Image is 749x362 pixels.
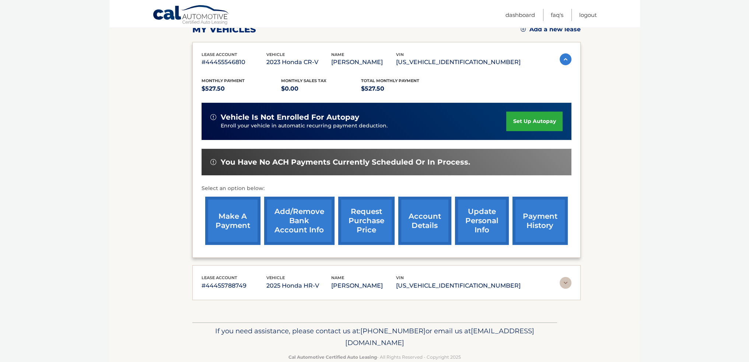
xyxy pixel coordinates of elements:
img: add.svg [521,27,526,32]
a: request purchase price [338,197,395,245]
a: payment history [512,197,568,245]
p: [PERSON_NAME] [331,281,396,291]
span: Monthly sales Tax [281,78,326,83]
p: $0.00 [281,84,361,94]
span: vin [396,52,404,57]
p: $527.50 [202,84,281,94]
p: 2025 Honda HR-V [266,281,331,291]
p: Select an option below: [202,184,571,193]
strong: Cal Automotive Certified Auto Leasing [288,354,377,360]
a: make a payment [205,197,260,245]
p: [US_VEHICLE_IDENTIFICATION_NUMBER] [396,57,521,67]
a: Cal Automotive [153,5,230,26]
span: vin [396,275,404,280]
h2: my vehicles [192,24,256,35]
p: #44455788749 [202,281,266,291]
span: Total Monthly Payment [361,78,419,83]
img: accordion-rest.svg [560,277,571,289]
img: accordion-active.svg [560,53,571,65]
img: alert-white.svg [210,114,216,120]
span: name [331,275,344,280]
a: Add a new lease [521,26,581,33]
a: account details [398,197,451,245]
p: [PERSON_NAME] [331,57,396,67]
p: Enroll your vehicle in automatic recurring payment deduction. [221,122,507,130]
a: Add/Remove bank account info [264,197,335,245]
p: 2023 Honda CR-V [266,57,331,67]
a: Logout [579,9,597,21]
p: [US_VEHICLE_IDENTIFICATION_NUMBER] [396,281,521,291]
span: You have no ACH payments currently scheduled or in process. [221,158,470,167]
a: Dashboard [505,9,535,21]
a: set up autopay [506,112,562,131]
span: lease account [202,275,237,280]
p: #44455546810 [202,57,266,67]
span: Monthly Payment [202,78,245,83]
span: name [331,52,344,57]
a: update personal info [455,197,509,245]
p: - All Rights Reserved - Copyright 2025 [197,353,552,361]
p: If you need assistance, please contact us at: or email us at [197,325,552,349]
a: FAQ's [551,9,563,21]
span: vehicle is not enrolled for autopay [221,113,359,122]
span: lease account [202,52,237,57]
img: alert-white.svg [210,159,216,165]
p: $527.50 [361,84,441,94]
span: vehicle [266,52,285,57]
span: vehicle [266,275,285,280]
span: [PHONE_NUMBER] [360,327,426,335]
